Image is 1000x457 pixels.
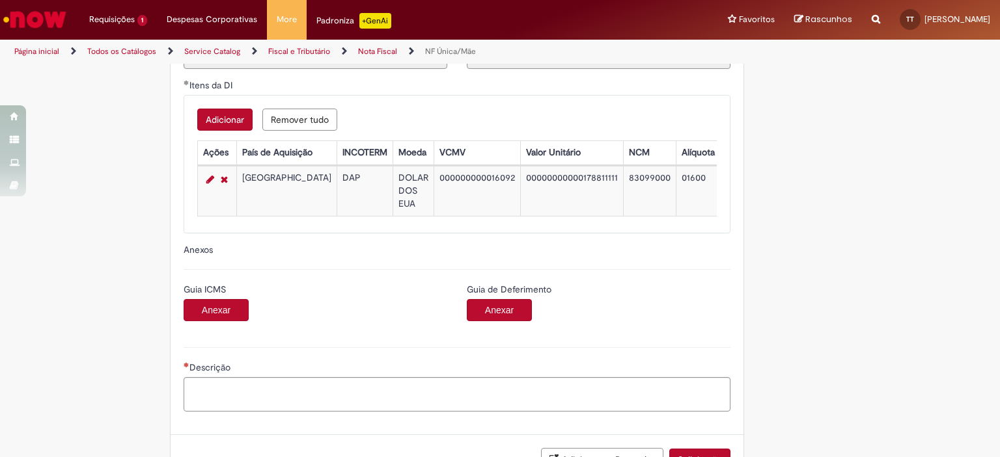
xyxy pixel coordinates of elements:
span: [PERSON_NAME] [924,14,990,25]
span: Necessários [184,362,189,367]
span: Despesas Corporativas [167,13,257,26]
a: Service Catalog [184,46,240,57]
th: Moeda [393,140,434,164]
td: 83099000 [623,166,676,216]
textarea: Descrição [184,377,730,412]
td: [GEOGRAPHIC_DATA] [236,166,337,216]
td: 01600 [676,166,730,216]
span: 1 [137,15,147,26]
th: INCOTERM [337,140,393,164]
span: Rascunhos [805,13,852,25]
th: NCM [623,140,676,164]
p: +GenAi [359,13,391,29]
span: Obrigatório Preenchido [184,80,189,85]
span: Descrição [189,361,233,373]
th: Ações [197,140,236,164]
button: Remove all rows for Itens da DI [262,109,337,131]
th: Valor Unitário [520,140,623,164]
span: Guia ICMS [184,283,229,295]
span: Favoritos [739,13,775,26]
td: 000000000016092 [434,166,520,216]
a: Remover linha 1 [217,172,231,187]
td: DAP [337,166,393,216]
span: Guia de Deferimento [467,283,554,295]
th: Alíquota I.I. [676,140,730,164]
td: DOLAR DOS EUA [393,166,434,216]
span: TT [906,15,914,23]
a: Todos os Catálogos [87,46,156,57]
span: More [277,13,297,26]
a: Fiscal e Tributário [268,46,330,57]
span: Itens da DI [189,79,235,91]
ul: Trilhas de página [10,40,657,64]
label: Anexos [184,244,213,255]
th: VCMV [434,140,520,164]
button: Anexar [184,299,249,321]
img: ServiceNow [1,7,68,33]
button: Add a row for Itens da DI [197,109,253,131]
div: Padroniza [316,13,391,29]
a: NF Única/Mãe [425,46,476,57]
th: País de Aquisição [236,140,337,164]
span: Requisições [89,13,135,26]
td: 00000000000178811111 [520,166,623,216]
a: Rascunhos [794,14,852,26]
a: Editar Linha 1 [203,172,217,187]
button: Anexar [467,299,532,321]
a: Página inicial [14,46,59,57]
a: Nota Fiscal [358,46,397,57]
